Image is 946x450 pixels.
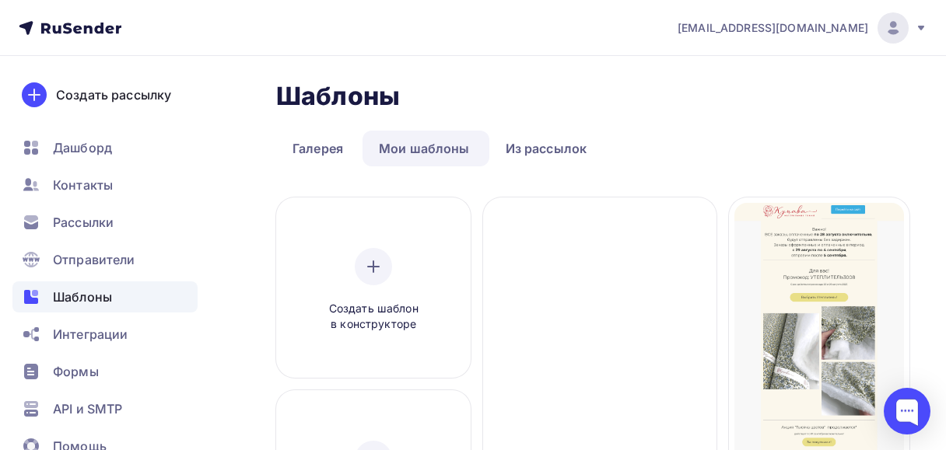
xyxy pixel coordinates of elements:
[53,213,114,232] span: Рассылки
[53,399,122,418] span: API и SMTP
[12,244,198,275] a: Отправители
[12,207,198,238] a: Рассылки
[53,325,128,344] span: Интеграции
[12,356,198,387] a: Формы
[363,131,486,166] a: Мои шаблоны
[489,131,604,166] a: Из рассылок
[53,288,112,306] span: Шаблоны
[276,81,400,112] h2: Шаблоны
[678,20,868,36] span: [EMAIL_ADDRESS][DOMAIN_NAME]
[678,12,927,44] a: [EMAIL_ADDRESS][DOMAIN_NAME]
[53,362,99,381] span: Формы
[12,169,198,201] a: Контакты
[276,131,359,166] a: Галерея
[53,138,112,157] span: Дашборд
[53,250,135,269] span: Отправители
[12,281,198,312] a: Шаблоны
[53,176,113,194] span: Контакты
[56,85,171,104] div: Создать рассылку
[12,132,198,163] a: Дашборд
[300,301,447,333] span: Создать шаблон в конструкторе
